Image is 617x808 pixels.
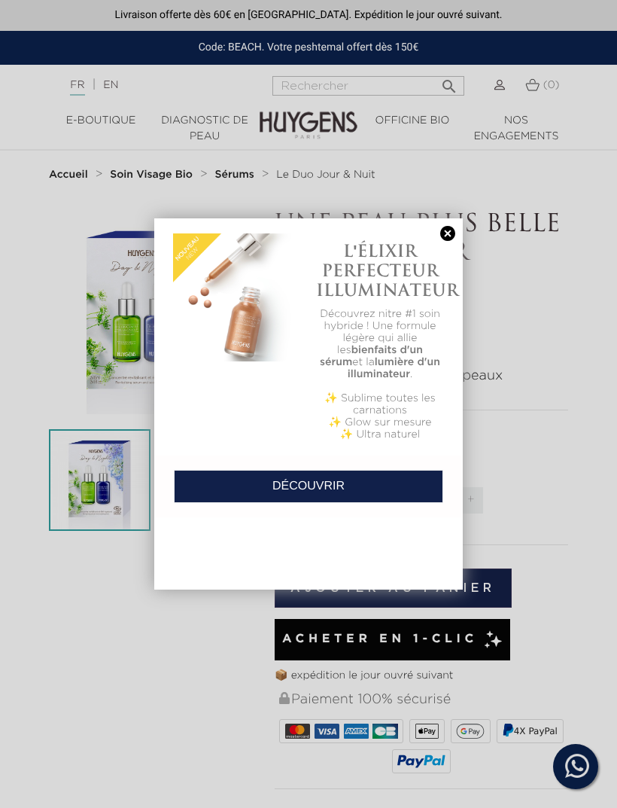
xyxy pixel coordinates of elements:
[316,241,444,300] h1: L'ÉLIXIR PERFECTEUR ILLUMINATEUR
[316,416,444,428] p: ✨ Glow sur mesure
[316,392,444,416] p: ✨ Sublime toutes les carnations
[320,345,423,367] b: bienfaits d'un sérum
[348,357,440,380] b: lumière d'un illuminateur
[316,428,444,441] p: ✨ Ultra naturel
[316,308,444,380] p: Découvrez nitre #1 soin hybride ! Une formule légère qui allie les et la .
[174,470,443,503] a: DÉCOUVRIR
